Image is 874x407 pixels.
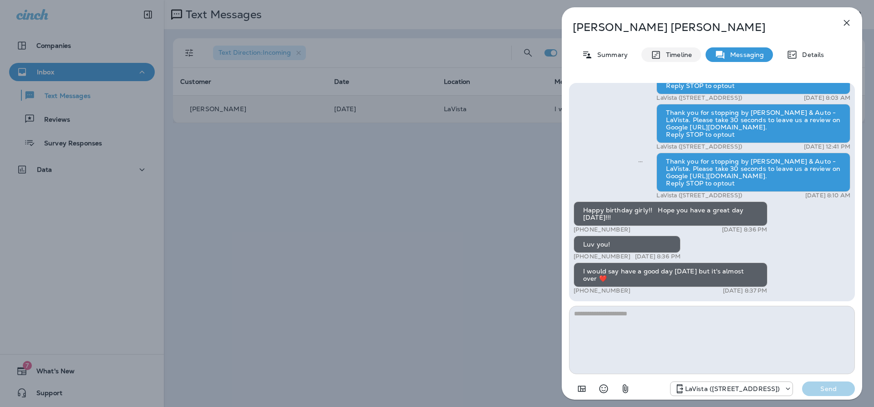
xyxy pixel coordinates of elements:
[805,192,850,199] p: [DATE] 8:10 AM
[671,383,793,394] div: +1 (402) 593-8150
[656,192,742,199] p: LaVista ([STREET_ADDRESS])
[656,153,850,192] div: Thank you for stopping by [PERSON_NAME] & Auto - LaVista. Please take 30 seconds to leave us a re...
[723,287,767,294] p: [DATE] 8:37 PM
[804,94,850,102] p: [DATE] 8:03 AM
[595,380,613,398] button: Select an emoji
[574,226,630,233] p: [PHONE_NUMBER]
[661,51,692,58] p: Timeline
[656,143,742,150] p: LaVista ([STREET_ADDRESS])
[685,385,780,392] p: LaVista ([STREET_ADDRESS])
[574,236,681,253] div: Luv you!
[574,201,767,226] div: Happy birthday girly!! Hope you have a great day [DATE]!!!
[638,157,643,165] span: Sent
[574,263,767,287] div: I would say have a good day [DATE] but it's almost over ❤️
[574,253,630,260] p: [PHONE_NUMBER]
[804,143,850,150] p: [DATE] 12:41 PM
[573,21,821,34] p: [PERSON_NAME] [PERSON_NAME]
[726,51,764,58] p: Messaging
[656,94,742,102] p: LaVista ([STREET_ADDRESS])
[656,104,850,143] div: Thank you for stopping by [PERSON_NAME] & Auto - LaVista. Please take 30 seconds to leave us a re...
[722,226,767,233] p: [DATE] 8:36 PM
[798,51,824,58] p: Details
[635,253,681,260] p: [DATE] 8:36 PM
[574,287,630,294] p: [PHONE_NUMBER]
[573,380,591,398] button: Add in a premade template
[593,51,628,58] p: Summary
